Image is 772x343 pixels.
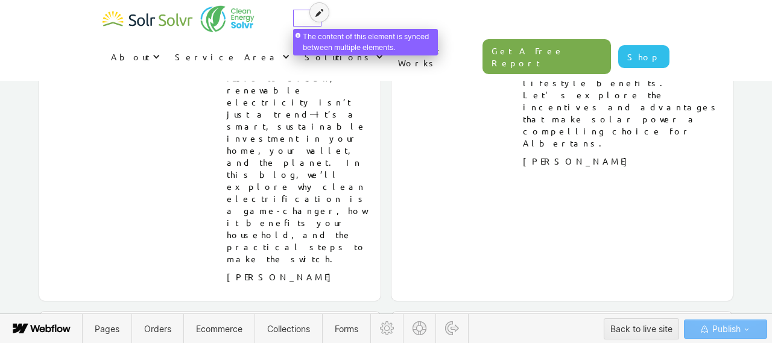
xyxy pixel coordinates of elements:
p: [PERSON_NAME] [227,271,369,283]
div: Solutions [305,51,373,63]
div: Back to live site [610,320,672,338]
span: Ecommerce [196,324,242,334]
span: Pages [95,324,119,334]
a: How It Works [390,33,482,81]
div: Service Area [175,51,279,63]
button: Publish [684,319,767,339]
span: Collections [267,324,310,334]
div: About [111,51,150,63]
a: Get A Free Report [482,39,612,74]
a: Shop [618,45,669,68]
span: Publish [710,320,741,338]
span: Forms [335,324,358,334]
button: Back to live site [604,318,679,339]
span: Orders [144,324,171,334]
p: [PERSON_NAME] [523,155,721,167]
